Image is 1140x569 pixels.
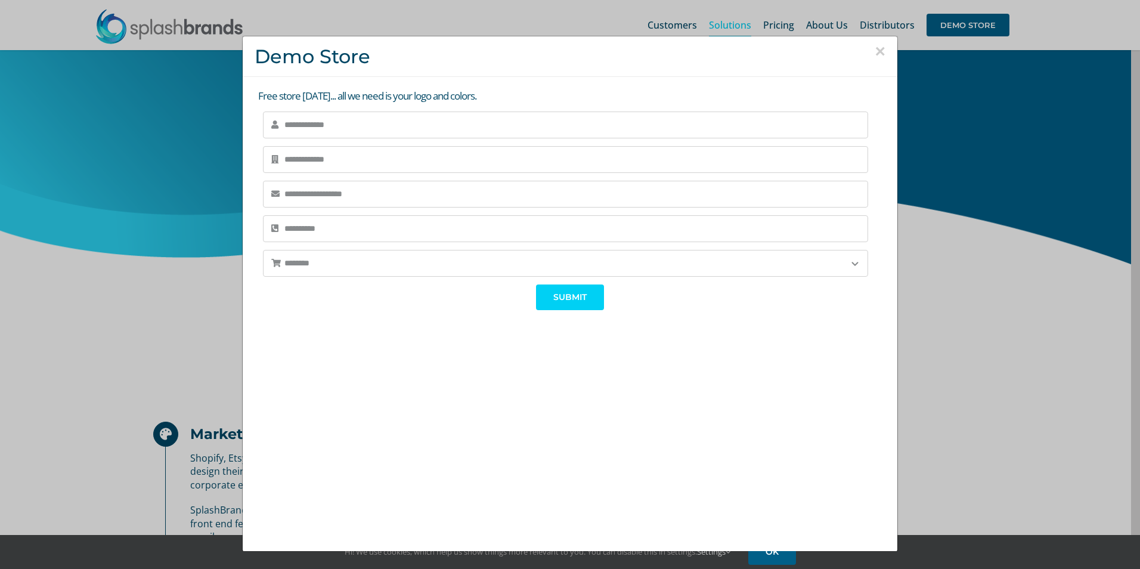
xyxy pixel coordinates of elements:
button: SUBMIT [536,284,604,310]
button: Close [875,42,885,60]
h3: Demo Store [255,45,885,67]
p: Free store [DATE]... all we need is your logo and colors. [258,89,885,104]
iframe: SplashBrands Demo Store Overview [374,319,766,540]
span: SUBMIT [553,292,587,302]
